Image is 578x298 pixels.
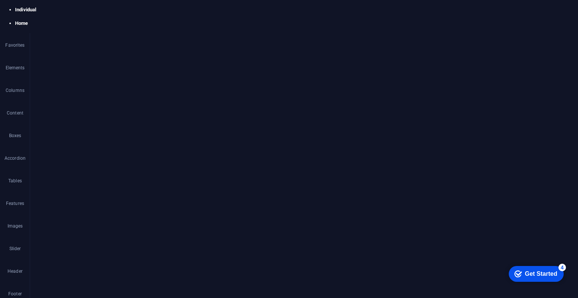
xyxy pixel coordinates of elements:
h4: Home [15,20,578,27]
p: Favorites [5,42,24,48]
p: Elements [6,65,25,71]
h4: Individual [15,6,578,13]
p: Accordion [5,155,26,161]
p: Features [6,200,24,206]
p: Header [8,268,23,274]
p: Content [7,110,23,116]
p: Footer [8,291,22,297]
div: Get Started 4 items remaining, 20% complete [6,4,61,20]
p: Boxes [9,133,21,139]
p: Images [8,223,23,229]
p: Tables [8,178,22,184]
button: 1 [19,48,25,54]
div: 4 [56,2,63,9]
div: Get Started [22,8,55,15]
p: Columns [6,87,24,93]
p: Slider [9,246,21,252]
